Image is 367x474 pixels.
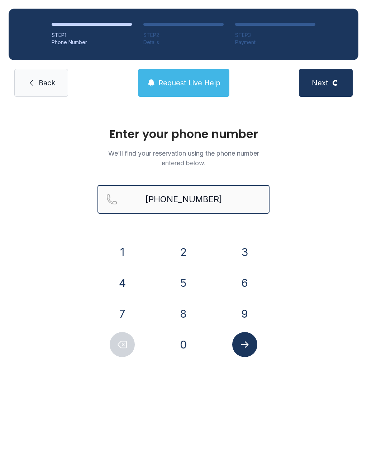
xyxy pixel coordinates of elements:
button: 9 [232,301,257,326]
span: Next [312,78,328,88]
input: Reservation phone number [97,185,270,214]
div: Details [143,39,224,46]
button: 1 [110,240,135,265]
span: Back [39,78,55,88]
button: Delete number [110,332,135,357]
div: STEP 3 [235,32,315,39]
button: 5 [171,270,196,295]
button: 2 [171,240,196,265]
p: We'll find your reservation using the phone number entered below. [97,148,270,168]
div: STEP 2 [143,32,224,39]
span: Request Live Help [158,78,220,88]
button: 7 [110,301,135,326]
div: Phone Number [52,39,132,46]
button: 6 [232,270,257,295]
div: Payment [235,39,315,46]
div: STEP 1 [52,32,132,39]
button: 3 [232,240,257,265]
button: 4 [110,270,135,295]
button: Submit lookup form [232,332,257,357]
button: 8 [171,301,196,326]
h1: Enter your phone number [97,128,270,140]
button: 0 [171,332,196,357]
